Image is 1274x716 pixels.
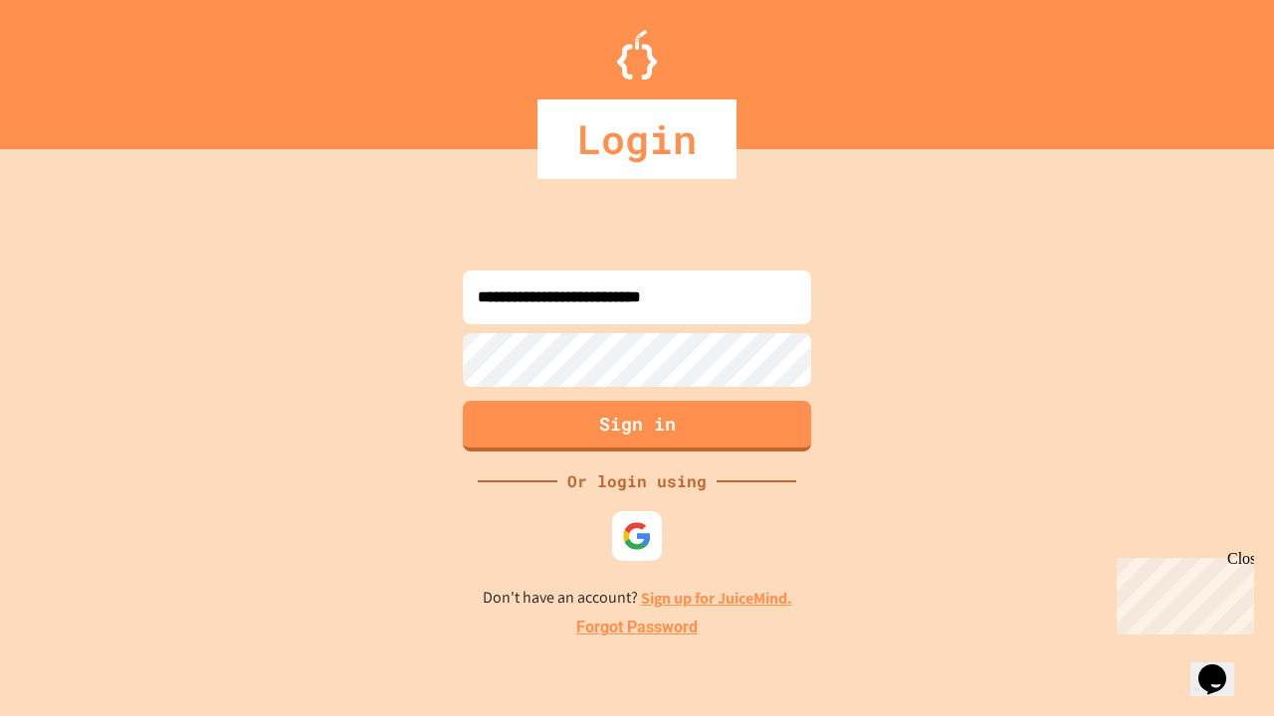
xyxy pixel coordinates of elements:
[641,588,792,609] a: Sign up for JuiceMind.
[463,401,811,451] button: Sign in
[576,616,698,639] a: Forgot Password
[622,521,652,551] img: google-icon.svg
[537,99,737,179] div: Login
[1109,550,1254,634] iframe: chat widget
[1190,636,1254,696] iframe: chat widget
[557,469,717,493] div: Or login using
[8,8,137,126] div: Chat with us now!Close
[617,30,657,80] img: Logo.svg
[483,586,792,611] p: Don't have an account?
